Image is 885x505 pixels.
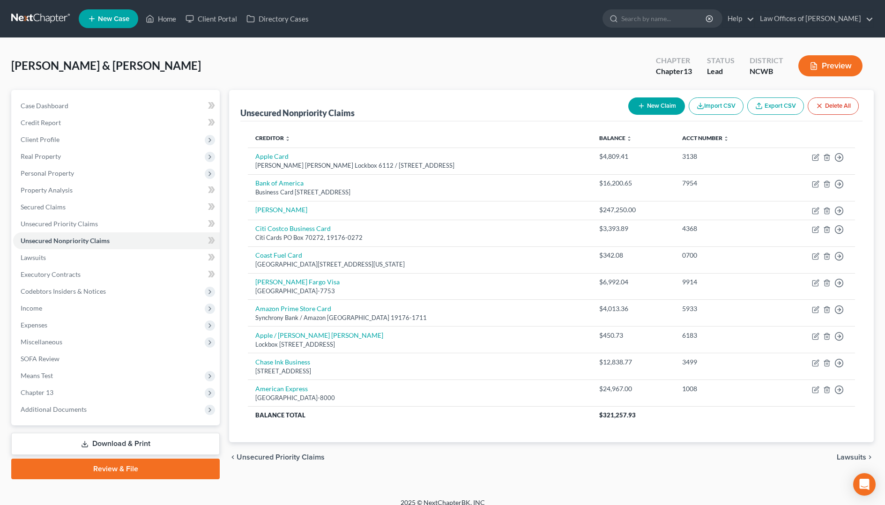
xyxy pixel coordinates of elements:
div: [GEOGRAPHIC_DATA]-8000 [255,394,584,402]
a: Citi Costco Business Card [255,224,331,232]
i: unfold_more [723,136,729,141]
span: Lawsuits [837,453,866,461]
span: Additional Documents [21,405,87,413]
div: $450.73 [599,331,667,340]
a: Review & File [11,459,220,479]
div: $4,013.36 [599,304,667,313]
div: [STREET_ADDRESS] [255,367,584,376]
div: 3138 [682,152,766,161]
a: Acct Number unfold_more [682,134,729,141]
span: Client Profile [21,135,59,143]
a: Bank of America [255,179,304,187]
a: Secured Claims [13,199,220,215]
span: Property Analysis [21,186,73,194]
div: District [750,55,783,66]
span: 13 [684,67,692,75]
span: Unsecured Nonpriority Claims [21,237,110,245]
button: chevron_left Unsecured Priority Claims [229,453,325,461]
div: $3,393.89 [599,224,667,233]
a: SOFA Review [13,350,220,367]
a: Case Dashboard [13,97,220,114]
div: $12,838.77 [599,357,667,367]
div: Citi Cards PO Box 70272, 19176-0272 [255,233,584,242]
span: Real Property [21,152,61,160]
div: 3499 [682,357,766,367]
div: Unsecured Nonpriority Claims [240,107,355,119]
span: New Case [98,15,129,22]
div: Chapter [656,55,692,66]
a: Executory Contracts [13,266,220,283]
div: 9914 [682,277,766,287]
div: $342.08 [599,251,667,260]
span: Credit Report [21,119,61,126]
span: Unsecured Priority Claims [21,220,98,228]
div: Business Card [STREET_ADDRESS] [255,188,584,197]
span: Miscellaneous [21,338,62,346]
button: Delete All [808,97,859,115]
a: Amazon Prime Store Card [255,304,331,312]
span: $321,257.93 [599,411,636,419]
a: American Express [255,385,308,393]
a: Property Analysis [13,182,220,199]
button: Import CSV [689,97,744,115]
button: Preview [798,55,863,76]
div: 5933 [682,304,766,313]
span: Expenses [21,321,47,329]
span: Codebtors Insiders & Notices [21,287,106,295]
div: 0700 [682,251,766,260]
button: New Claim [628,97,685,115]
a: Lawsuits [13,249,220,266]
span: [PERSON_NAME] & [PERSON_NAME] [11,59,201,72]
span: Case Dashboard [21,102,68,110]
a: [PERSON_NAME] [255,206,307,214]
input: Search by name... [621,10,707,27]
span: Executory Contracts [21,270,81,278]
a: Credit Report [13,114,220,131]
div: Open Intercom Messenger [853,473,876,496]
div: $247,250.00 [599,205,667,215]
a: Download & Print [11,433,220,455]
span: Unsecured Priority Claims [237,453,325,461]
div: $24,967.00 [599,384,667,394]
a: Balance unfold_more [599,134,632,141]
div: [PERSON_NAME] [PERSON_NAME] Lockbox 6112 / [STREET_ADDRESS] [255,161,584,170]
a: Creditor unfold_more [255,134,290,141]
a: Unsecured Nonpriority Claims [13,232,220,249]
span: Chapter 13 [21,388,53,396]
div: [GEOGRAPHIC_DATA][STREET_ADDRESS][US_STATE] [255,260,584,269]
div: $4,809.41 [599,152,667,161]
div: Lockbox [STREET_ADDRESS] [255,340,584,349]
div: 1008 [682,384,766,394]
i: chevron_right [866,453,874,461]
span: Lawsuits [21,253,46,261]
div: 6183 [682,331,766,340]
a: Coast Fuel Card [255,251,302,259]
div: 7954 [682,178,766,188]
a: Chase Ink Business [255,358,310,366]
a: Client Portal [181,10,242,27]
div: Synchrony Bank / Amazon [GEOGRAPHIC_DATA] 19176-1711 [255,313,584,322]
a: Directory Cases [242,10,313,27]
button: Lawsuits chevron_right [837,453,874,461]
span: SOFA Review [21,355,59,363]
a: Unsecured Priority Claims [13,215,220,232]
a: Apple Card [255,152,289,160]
div: 4368 [682,224,766,233]
div: [GEOGRAPHIC_DATA]-7753 [255,287,584,296]
div: Status [707,55,735,66]
a: [PERSON_NAME] Fargo Visa [255,278,340,286]
span: Income [21,304,42,312]
i: unfold_more [626,136,632,141]
div: Lead [707,66,735,77]
a: Home [141,10,181,27]
a: Apple / [PERSON_NAME] [PERSON_NAME] [255,331,383,339]
span: Personal Property [21,169,74,177]
div: Chapter [656,66,692,77]
i: unfold_more [285,136,290,141]
th: Balance Total [248,407,592,423]
a: Export CSV [747,97,804,115]
div: $6,992.04 [599,277,667,287]
a: Law Offices of [PERSON_NAME] [755,10,873,27]
div: NCWB [750,66,783,77]
span: Means Test [21,371,53,379]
